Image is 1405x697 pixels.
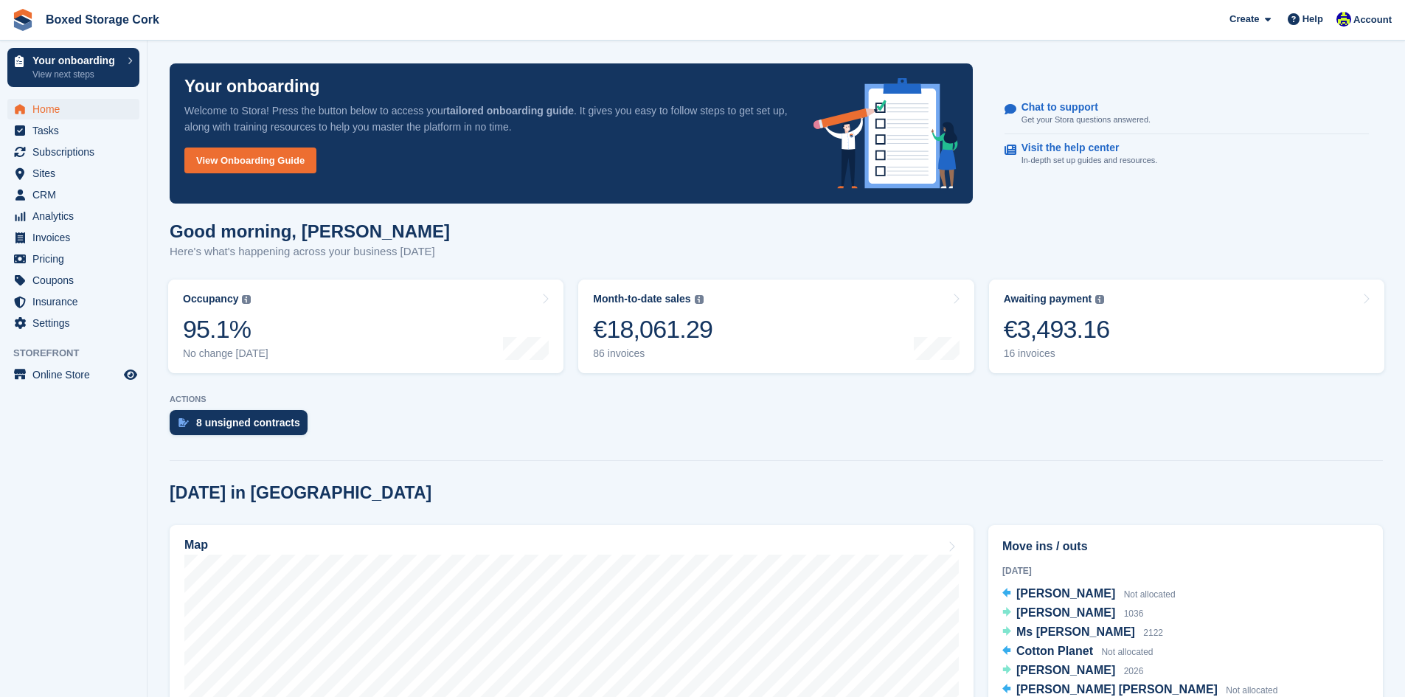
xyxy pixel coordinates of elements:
a: Visit the help center In-depth set up guides and resources. [1005,134,1369,174]
span: Not allocated [1226,685,1277,696]
a: [PERSON_NAME] Not allocated [1002,585,1176,604]
h1: Good morning, [PERSON_NAME] [170,221,450,241]
a: menu [7,184,139,205]
a: Occupancy 95.1% No change [DATE] [168,280,563,373]
p: Here's what's happening across your business [DATE] [170,243,450,260]
a: menu [7,206,139,226]
span: Invoices [32,227,121,248]
div: 86 invoices [593,347,712,360]
p: Chat to support [1021,101,1139,114]
a: menu [7,270,139,291]
a: View Onboarding Guide [184,148,316,173]
p: Get your Stora questions answered. [1021,114,1151,126]
a: menu [7,142,139,162]
a: Cotton Planet Not allocated [1002,642,1154,662]
strong: tailored onboarding guide [446,105,574,117]
a: menu [7,249,139,269]
p: Your onboarding [184,78,320,95]
img: onboarding-info-6c161a55d2c0e0a8cae90662b2fe09162a5109e8cc188191df67fb4f79e88e88.svg [813,78,958,189]
a: menu [7,313,139,333]
span: Not allocated [1101,647,1153,657]
a: [PERSON_NAME] 1036 [1002,604,1143,623]
span: 1036 [1124,608,1144,619]
a: Ms [PERSON_NAME] 2122 [1002,623,1163,642]
div: 95.1% [183,314,268,344]
span: Coupons [32,270,121,291]
span: Analytics [32,206,121,226]
a: Month-to-date sales €18,061.29 86 invoices [578,280,974,373]
span: Create [1229,12,1259,27]
a: menu [7,163,139,184]
span: Tasks [32,120,121,141]
img: Vincent [1336,12,1351,27]
div: [DATE] [1002,564,1369,578]
span: [PERSON_NAME] [1016,606,1115,619]
a: menu [7,227,139,248]
span: Sites [32,163,121,184]
h2: [DATE] in [GEOGRAPHIC_DATA] [170,483,431,503]
span: Home [32,99,121,119]
span: Account [1353,13,1392,27]
span: 2122 [1143,628,1163,638]
span: Settings [32,313,121,333]
span: Subscriptions [32,142,121,162]
img: icon-info-grey-7440780725fd019a000dd9b08b2336e03edf1995a4989e88bcd33f0948082b44.svg [1095,295,1104,304]
span: [PERSON_NAME] [1016,587,1115,600]
span: Online Store [32,364,121,385]
div: Awaiting payment [1004,293,1092,305]
span: Ms [PERSON_NAME] [1016,625,1135,638]
a: menu [7,291,139,312]
a: menu [7,99,139,119]
h2: Move ins / outs [1002,538,1369,555]
span: Pricing [32,249,121,269]
p: ACTIONS [170,395,1383,404]
div: Month-to-date sales [593,293,690,305]
img: contract_signature_icon-13c848040528278c33f63329250d36e43548de30e8caae1d1a13099fd9432cc5.svg [178,418,189,427]
div: €3,493.16 [1004,314,1110,344]
img: icon-info-grey-7440780725fd019a000dd9b08b2336e03edf1995a4989e88bcd33f0948082b44.svg [695,295,704,304]
h2: Map [184,538,208,552]
span: [PERSON_NAME] [PERSON_NAME] [1016,683,1218,696]
div: 16 invoices [1004,347,1110,360]
p: Your onboarding [32,55,120,66]
span: Not allocated [1124,589,1176,600]
a: Chat to support Get your Stora questions answered. [1005,94,1369,134]
a: Preview store [122,366,139,384]
span: CRM [32,184,121,205]
a: menu [7,364,139,385]
p: View next steps [32,68,120,81]
div: 8 unsigned contracts [196,417,300,429]
div: No change [DATE] [183,347,268,360]
div: €18,061.29 [593,314,712,344]
span: Insurance [32,291,121,312]
img: stora-icon-8386f47178a22dfd0bd8f6a31ec36ba5ce8667c1dd55bd0f319d3a0aa187defe.svg [12,9,34,31]
a: [PERSON_NAME] 2026 [1002,662,1143,681]
span: [PERSON_NAME] [1016,664,1115,676]
a: menu [7,120,139,141]
img: icon-info-grey-7440780725fd019a000dd9b08b2336e03edf1995a4989e88bcd33f0948082b44.svg [242,295,251,304]
a: Awaiting payment €3,493.16 16 invoices [989,280,1384,373]
a: 8 unsigned contracts [170,410,315,443]
a: Your onboarding View next steps [7,48,139,87]
p: Visit the help center [1021,142,1146,154]
span: Storefront [13,346,147,361]
span: Help [1302,12,1323,27]
p: In-depth set up guides and resources. [1021,154,1158,167]
p: Welcome to Stora! Press the button below to access your . It gives you easy to follow steps to ge... [184,103,790,135]
div: Occupancy [183,293,238,305]
a: Boxed Storage Cork [40,7,165,32]
span: Cotton Planet [1016,645,1093,657]
span: 2026 [1124,666,1144,676]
